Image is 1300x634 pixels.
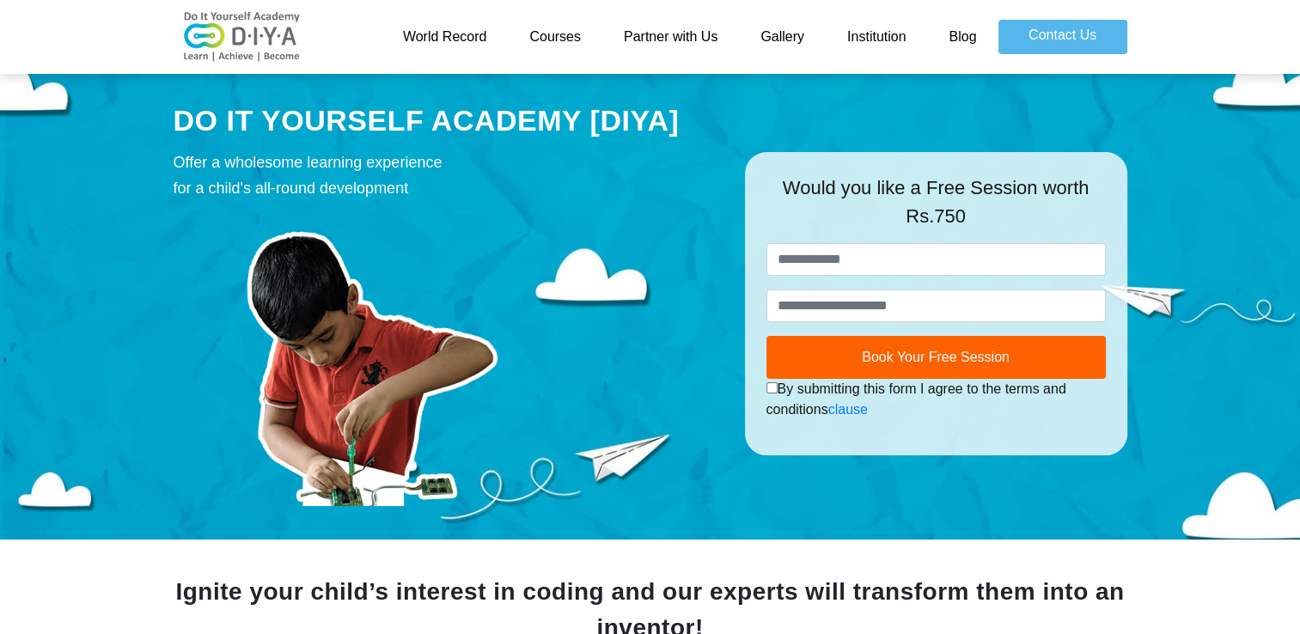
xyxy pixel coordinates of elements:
[174,11,311,63] img: logo-v2.png
[766,379,1106,420] div: By submitting this form I agree to the terms and conditions
[998,20,1127,54] a: Contact Us
[739,20,826,54] a: Gallery
[508,20,602,54] a: Courses
[174,149,719,201] div: Offer a wholesome learning experience for a child's all-round development
[602,20,739,54] a: Partner with Us
[381,20,509,54] a: World Record
[826,20,927,54] a: Institution
[766,174,1106,243] div: Would you like a Free Session worth Rs.750
[828,402,868,417] a: clause
[174,210,569,506] img: course-prod.png
[862,350,1010,364] span: Book Your Free Session
[766,336,1106,379] button: Book Your Free Session
[174,101,719,142] div: DO IT YOURSELF ACADEMY [DIYA]
[927,20,998,54] a: Blog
